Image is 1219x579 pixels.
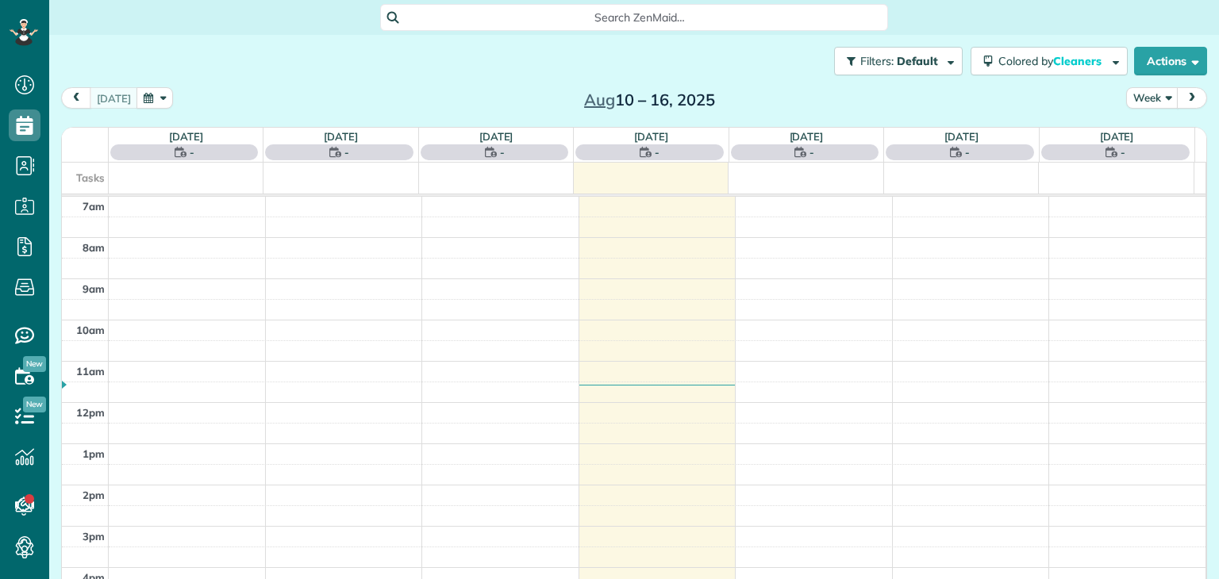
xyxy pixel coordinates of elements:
[90,87,138,109] button: [DATE]
[897,54,939,68] span: Default
[479,130,513,143] a: [DATE]
[1053,54,1104,68] span: Cleaners
[83,489,105,501] span: 2pm
[324,130,358,143] a: [DATE]
[1100,130,1134,143] a: [DATE]
[634,130,668,143] a: [DATE]
[23,397,46,412] span: New
[1177,87,1207,109] button: next
[83,282,105,295] span: 9am
[500,144,505,160] span: -
[965,144,970,160] span: -
[584,90,615,109] span: Aug
[944,130,979,143] a: [DATE]
[1121,144,1125,160] span: -
[550,91,748,109] h2: 10 – 16, 2025
[83,530,105,543] span: 3pm
[83,447,105,460] span: 1pm
[860,54,894,68] span: Filters:
[76,365,105,378] span: 11am
[344,144,349,160] span: -
[834,47,963,75] button: Filters: Default
[76,171,105,184] span: Tasks
[826,47,963,75] a: Filters: Default
[971,47,1128,75] button: Colored byCleaners
[790,130,824,143] a: [DATE]
[809,144,814,160] span: -
[83,200,105,213] span: 7am
[998,54,1107,68] span: Colored by
[83,241,105,254] span: 8am
[23,356,46,372] span: New
[1126,87,1179,109] button: Week
[61,87,91,109] button: prev
[76,406,105,419] span: 12pm
[169,130,203,143] a: [DATE]
[655,144,659,160] span: -
[76,324,105,336] span: 10am
[190,144,194,160] span: -
[1134,47,1207,75] button: Actions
